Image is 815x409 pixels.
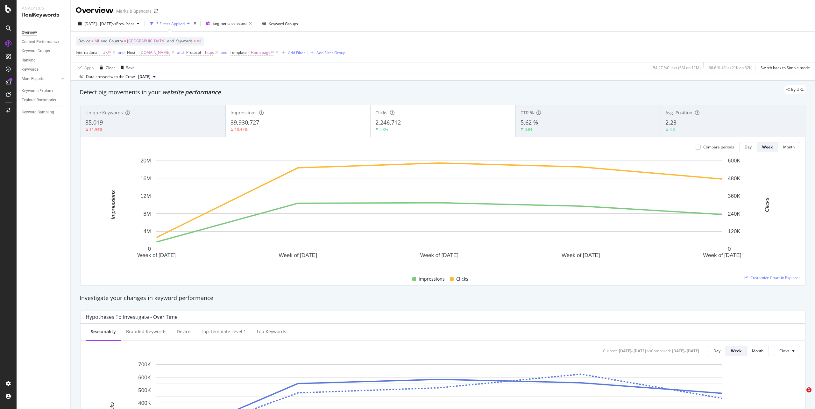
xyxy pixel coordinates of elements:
a: Keywords Explorer [22,88,66,94]
text: Clicks [764,197,770,212]
div: Top Keywords [256,328,286,335]
a: Overview [22,29,66,36]
a: Ranking [22,57,66,64]
text: Week of [DATE] [562,252,600,258]
button: [DATE] [136,73,158,81]
div: Analytics [22,5,65,11]
span: Customize Chart in Explorer [750,275,800,280]
span: All [197,37,201,46]
text: 480K [728,176,741,182]
button: Month [747,346,769,356]
span: = [99,50,102,55]
span: 1 [806,387,811,392]
span: = [194,38,196,44]
text: 20M [140,158,151,164]
a: Keywords [22,66,66,73]
div: and [221,50,227,55]
a: Keyword Sampling [22,109,66,116]
button: 5 Filters Applied [147,18,192,29]
span: Device [78,38,90,44]
span: = [136,50,138,55]
div: Keywords [22,66,39,73]
span: All [95,37,99,46]
text: 700K [138,362,151,368]
text: 400K [138,400,151,406]
span: 5.62 % [521,118,538,126]
span: CTR % [521,110,534,116]
span: vs Prev. Year [112,21,134,26]
button: Clear [97,62,115,73]
a: More Reports [22,75,60,82]
span: Clicks [456,275,468,283]
div: Week [731,348,741,354]
span: Homepage/* [251,48,274,57]
button: Day [739,142,757,152]
button: Clicks [774,346,800,356]
span: 39,930,727 [230,118,259,126]
div: 66.6 % URLs ( 21K on 32K ) [709,65,753,70]
span: and [101,38,107,44]
span: 2024 Sep. 21st [138,74,151,80]
div: Switch back to Simple mode [761,65,810,70]
span: Host [127,50,135,55]
button: Add Filter [280,49,305,56]
div: Keyword Sampling [22,109,54,116]
span: By URL [791,88,804,91]
span: Clicks [779,348,790,354]
span: = [124,38,126,44]
div: Keyword Groups [269,21,298,26]
button: Week [757,142,778,152]
div: Keyword Groups [22,48,50,54]
text: 4M [143,228,151,234]
text: 120K [728,228,741,234]
button: and [177,49,184,55]
div: Save [126,65,135,70]
text: Week of [DATE] [279,252,317,258]
div: vs Compared : [647,348,671,354]
div: times [192,20,198,27]
div: 54.27 % Clicks ( 6M on 11M ) [653,65,701,70]
span: 2.23 [665,118,677,126]
text: 0 [148,246,151,252]
div: Current: [603,348,618,354]
div: Month [752,348,763,354]
span: Keywords [175,38,193,44]
button: Apply [76,62,94,73]
div: Clear [106,65,115,70]
button: and [118,49,124,55]
button: Save [118,62,135,73]
text: 240K [728,211,741,217]
span: = [91,38,94,44]
a: Keyword Groups [22,48,66,54]
div: 10.47% [235,127,248,132]
span: Country [109,38,123,44]
text: Week of [DATE] [420,252,458,258]
span: Protocol [186,50,201,55]
span: https [205,48,214,57]
button: Switch back to Simple mode [758,62,810,73]
text: 0 [728,246,731,252]
div: 5 Filters Applied [156,21,185,26]
div: and [118,50,124,55]
text: 500K [138,387,151,393]
span: Impressions [419,275,445,283]
div: Investigate your changes in keyword performance [80,294,806,302]
div: Compare periods [703,144,734,150]
span: Template [230,50,247,55]
button: Segments selected [203,18,254,29]
div: Device [177,328,191,335]
div: Month [783,144,795,150]
text: Week of [DATE] [703,252,741,258]
button: Week [726,346,747,356]
div: RealKeywords [22,11,65,19]
div: Day [745,144,752,150]
button: Add Filter Group [308,49,345,56]
text: 600K [728,158,741,164]
button: Month [778,142,800,152]
iframe: Intercom live chat [793,387,809,403]
div: [DATE] - [DATE] [619,348,646,354]
div: and [177,50,184,55]
span: Avg. Position [665,110,692,116]
div: 0.3 [670,127,675,132]
div: arrow-right-arrow-left [154,9,158,13]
